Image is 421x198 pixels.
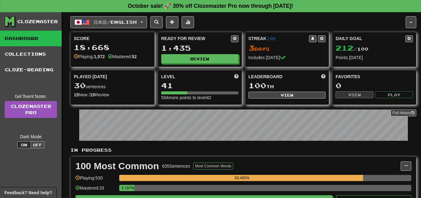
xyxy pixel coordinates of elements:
[321,74,326,80] span: This week in points, UTC
[75,185,116,195] div: Mastered: 33
[161,74,175,80] span: Level
[17,18,58,25] div: Clozemaster
[161,44,239,52] div: 1,435
[336,91,373,98] button: View
[74,92,151,98] div: New / Review
[161,94,239,101] div: 594 more points to level 42
[249,92,326,99] button: View
[94,19,137,25] span: 日本語 / English
[128,3,293,9] strong: October sale! 🚀 30% off Clozemaster Pro now through [DATE]!
[75,175,116,185] div: Playing: 530
[5,93,57,99] div: Get fluent faster.
[121,185,134,191] div: 5.197%
[182,16,194,28] button: More stats
[249,81,266,90] span: 100
[5,101,57,118] a: ClozemasterPro
[375,91,413,98] button: Play
[193,163,233,170] button: Most Common Words
[75,161,159,171] div: 100 Most Common
[249,54,326,61] div: Includes [DATE]!
[249,35,309,42] div: Streak
[249,43,254,52] span: 3
[90,92,95,97] strong: 15
[150,16,163,28] button: Search sentences
[74,74,107,80] span: Played [DATE]
[391,109,416,116] button: Full History
[31,141,44,148] button: Off
[5,134,57,140] div: Dark Mode
[161,54,239,63] button: Review
[108,53,137,60] div: Mastered:
[74,81,86,90] span: 30
[234,74,239,80] span: Score more points to level up
[249,82,326,90] div: th
[336,46,368,52] span: / 100
[74,92,79,97] strong: 15
[336,35,405,42] div: Daily Goal
[161,82,239,89] div: 41
[336,82,413,89] div: 0
[336,54,413,61] div: Points [DATE]
[74,82,151,90] div: sentences
[4,190,52,196] span: Open feedback widget
[161,35,231,42] div: Ready for Review
[17,141,31,148] button: On
[249,74,283,80] span: Leaderboard
[74,35,151,42] div: Score
[336,43,353,52] span: 212
[132,54,137,59] strong: 52
[74,43,151,51] div: 18,668
[268,37,275,41] a: (-03)
[162,163,190,169] div: 635 Sentences
[166,16,178,28] button: Add sentence to collection
[249,44,326,52] div: Day s
[70,147,416,153] p: In Progress
[121,175,363,181] div: 83.465%
[336,74,413,80] div: Favorites
[70,16,147,28] button: 日本語/English
[74,53,105,60] div: Playing:
[94,54,105,59] strong: 1,572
